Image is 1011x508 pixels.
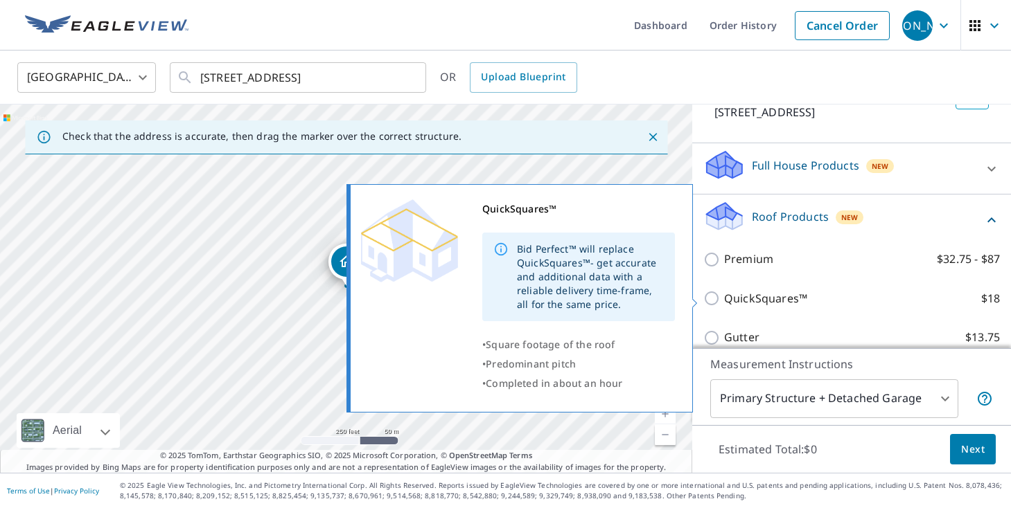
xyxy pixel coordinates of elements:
button: Next [950,434,996,465]
img: Premium [361,199,458,282]
p: [STREET_ADDRESS] [714,104,950,120]
a: Terms [509,450,532,460]
span: Square footage of the roof [486,338,615,351]
img: EV Logo [25,15,188,36]
div: • [482,335,675,354]
a: Current Level 17, Zoom Out [655,424,676,445]
p: Check that the address is accurate, then drag the marker over the correct structure. [62,130,461,143]
p: Roof Products [752,208,829,225]
span: © 2025 TomTom, Earthstar Geographics SIO, © 2025 Microsoft Corporation, © [160,450,532,462]
div: Primary Structure + Detached Garage [710,379,958,418]
div: Full House ProductsNew [703,149,1000,188]
span: Your report will include the primary structure and a detached garage if one exists. [976,390,993,407]
a: Cancel Order [795,11,890,40]
div: OR [440,62,577,93]
div: Dropped pin, building 1, Residential property, 570 Main St Metuchen, NJ 08840 [328,244,364,287]
span: New [841,212,859,223]
div: [GEOGRAPHIC_DATA] [17,58,156,97]
a: Privacy Policy [54,486,99,496]
span: New [872,161,889,172]
input: Search by address or latitude-longitude [200,58,398,97]
p: Measurement Instructions [710,356,993,372]
p: Gutter [724,329,759,346]
div: Roof ProductsNew [703,200,1000,239]
a: OpenStreetMap [449,450,507,460]
div: • [482,374,675,393]
div: QuickSquares™ [482,199,675,219]
span: Upload Blueprint [481,69,565,86]
div: Aerial [17,413,120,448]
span: Completed in about an hour [486,377,622,390]
span: Predominant pitch [486,357,576,370]
p: $18 [981,290,1000,307]
div: • [482,354,675,374]
p: $32.75 - $87 [937,251,1000,268]
span: Next [961,441,985,458]
p: © 2025 Eagle View Technologies, Inc. and Pictometry International Corp. All Rights Reserved. Repo... [120,480,1004,501]
div: Bid Perfect™ will replace QuickSquares™- get accurate and additional data with a reliable deliver... [517,237,664,317]
p: Full House Products [752,157,859,174]
p: Premium [724,251,773,268]
a: Terms of Use [7,486,50,496]
p: Estimated Total: $0 [707,434,828,464]
a: Upload Blueprint [470,62,577,93]
div: Aerial [49,413,86,448]
button: Close [644,128,662,146]
p: $13.75 [965,329,1000,346]
div: [PERSON_NAME] [902,10,933,41]
p: | [7,487,99,495]
p: QuickSquares™ [724,290,807,307]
